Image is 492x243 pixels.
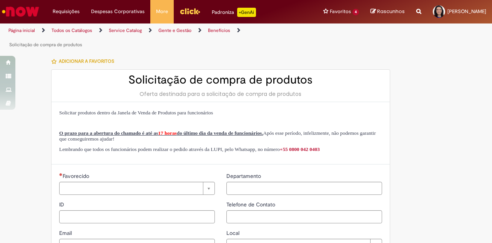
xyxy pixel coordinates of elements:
[59,182,215,195] a: Limpar campo Favorecido
[6,23,322,52] ul: Trilhas de página
[51,53,118,69] button: Adicionar a Favoritos
[8,27,35,34] a: Página inicial
[1,4,40,19] img: ServiceNow
[237,8,256,17] p: +GenAi
[226,173,263,179] span: Departamento
[158,27,191,34] a: Gente e Gestão
[52,27,92,34] a: Todos os Catálogos
[212,8,256,17] div: Padroniza
[59,110,213,116] span: Solicitar produtos dentro da Janela de Venda de Produtos para funcionários
[371,8,405,15] a: Rascunhos
[59,210,215,223] input: ID
[63,173,91,179] span: Necessários - Favorecido
[59,230,73,236] span: Email
[226,230,241,236] span: Local
[59,90,382,98] div: Oferta destinada para a solicitação de compra de produtos
[156,8,168,15] span: More
[177,130,263,136] span: do último dia da venda de funcionários.
[352,9,359,15] span: 4
[59,74,382,86] h2: Solicitação de compra de produtos
[447,8,486,15] span: [PERSON_NAME]
[280,146,320,152] a: +55 0800 042 0403
[59,130,376,142] span: Após esse período, infelizmente, não podemos garantir que conseguiremos ajudar!
[59,173,63,176] span: Necessários
[59,130,158,136] span: O prazo para a abertura do chamado é até as
[208,27,230,34] a: Benefícios
[53,8,80,15] span: Requisições
[91,8,145,15] span: Despesas Corporativas
[59,201,66,208] span: ID
[226,182,382,195] input: Departamento
[226,210,382,223] input: Telefone de Contato
[59,58,114,64] span: Adicionar a Favoritos
[158,130,177,136] span: 17 horas
[226,201,277,208] span: Telefone de Contato
[377,8,405,15] span: Rascunhos
[9,42,82,48] a: Solicitação de compra de produtos
[330,8,351,15] span: Favoritos
[59,146,320,152] span: Lembrando que todos os funcionários podem realizar o pedido através da LUPI, pelo Whatsapp, no nú...
[109,27,142,34] a: Service Catalog
[180,5,200,17] img: click_logo_yellow_360x200.png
